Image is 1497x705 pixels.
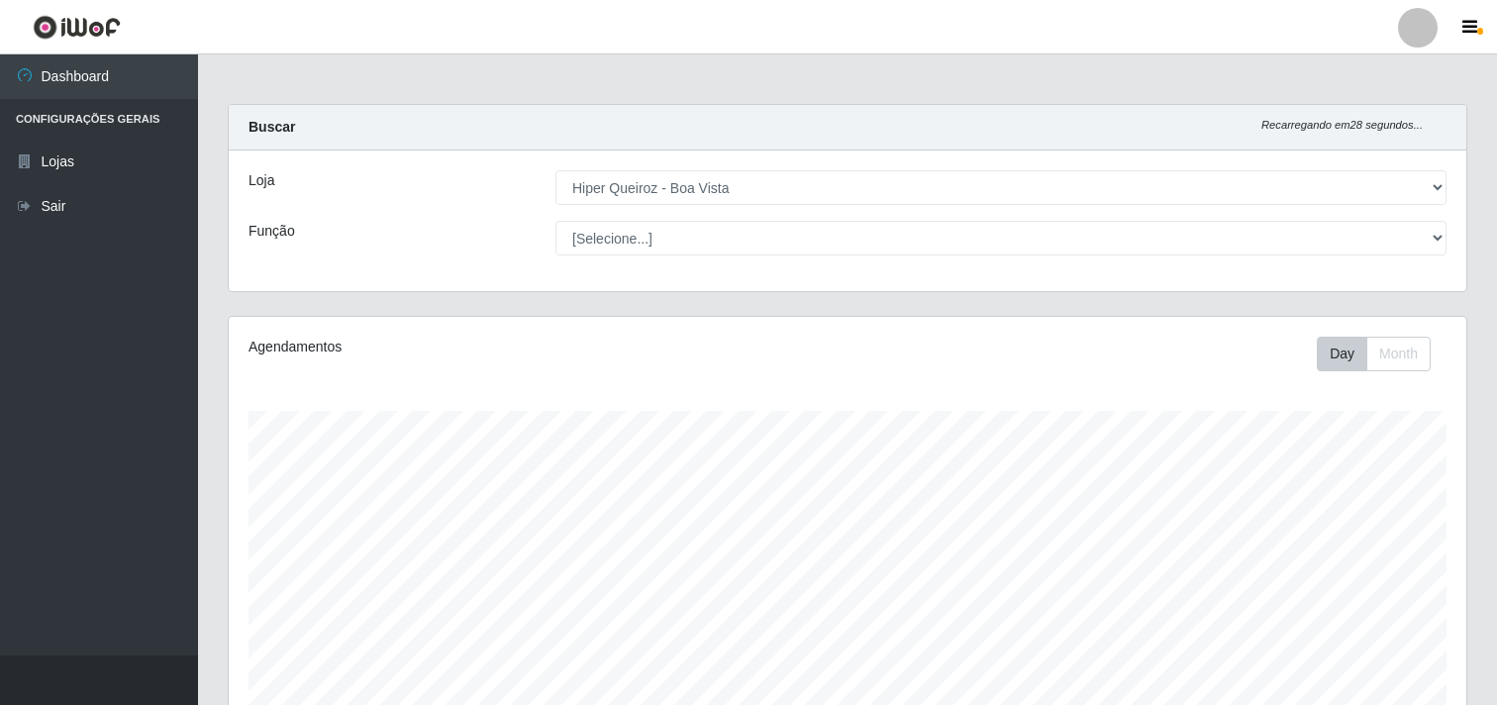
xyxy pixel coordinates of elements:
div: Toolbar with button groups [1317,337,1447,371]
label: Função [249,221,295,242]
div: Agendamentos [249,337,731,357]
img: CoreUI Logo [33,15,121,40]
div: First group [1317,337,1431,371]
strong: Buscar [249,119,295,135]
button: Month [1366,337,1431,371]
i: Recarregando em 28 segundos... [1261,119,1423,131]
button: Day [1317,337,1367,371]
label: Loja [249,170,274,191]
